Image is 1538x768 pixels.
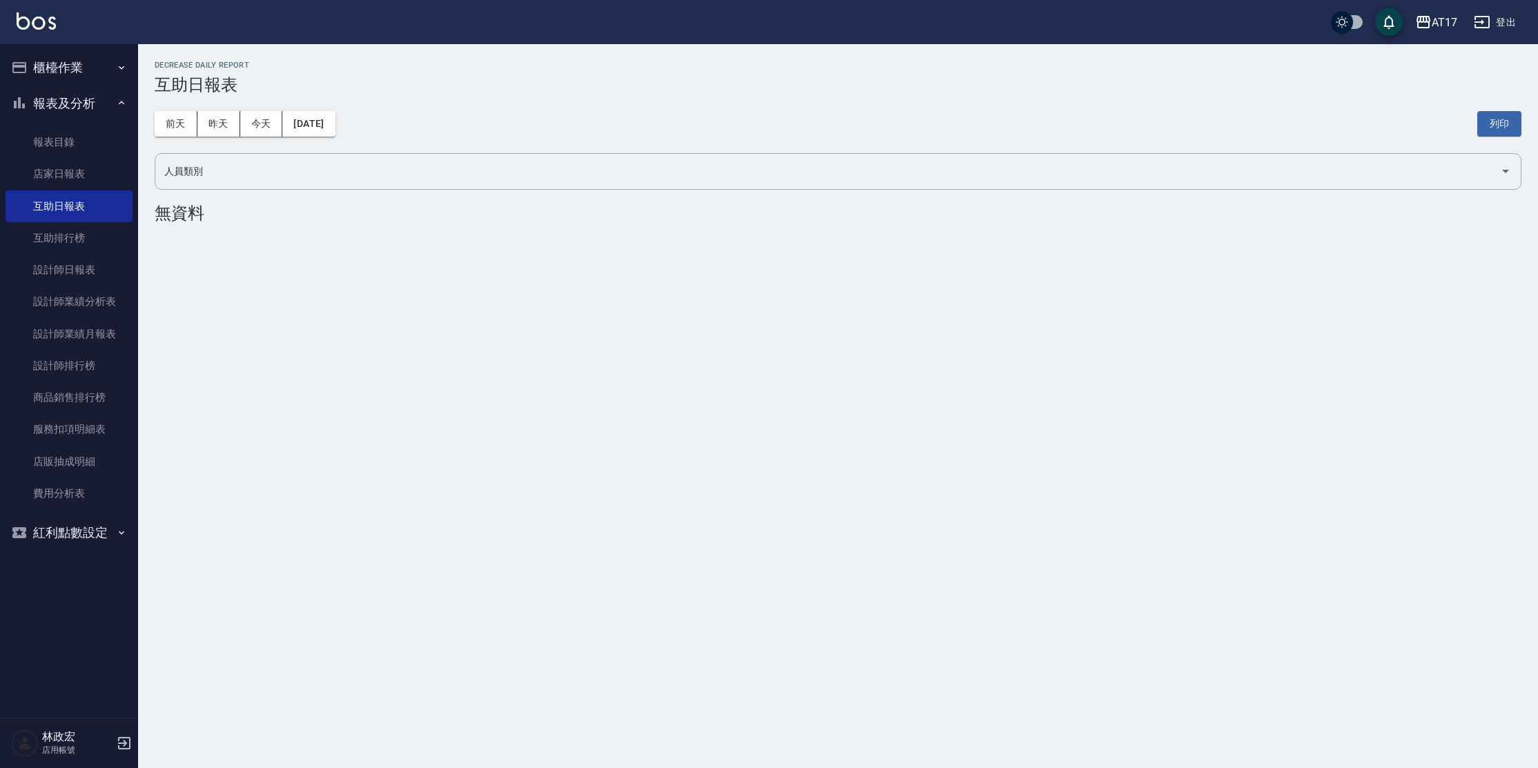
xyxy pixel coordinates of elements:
[1432,14,1457,31] div: AT17
[1495,160,1517,182] button: Open
[282,111,335,137] button: [DATE]
[42,744,113,756] p: 店用帳號
[161,159,1495,184] input: 人員名稱
[197,111,240,137] button: 昨天
[42,730,113,744] h5: 林政宏
[6,446,133,477] a: 店販抽成明細
[6,222,133,254] a: 互助排行榜
[1468,10,1521,35] button: 登出
[6,318,133,350] a: 設計師業績月報表
[155,75,1521,95] h3: 互助日報表
[6,413,133,445] a: 服務扣項明細表
[155,111,197,137] button: 前天
[6,254,133,286] a: 設計師日報表
[240,111,283,137] button: 今天
[6,350,133,382] a: 設計師排行榜
[6,515,133,551] button: 紅利點數設定
[6,126,133,158] a: 報表目錄
[155,204,1521,223] div: 無資料
[6,477,133,509] a: 費用分析表
[1477,111,1521,137] button: 列印
[6,382,133,413] a: 商品銷售排行榜
[17,12,56,30] img: Logo
[6,190,133,222] a: 互助日報表
[6,286,133,317] a: 設計師業績分析表
[1410,8,1463,37] button: AT17
[155,61,1521,70] h2: Decrease Daily Report
[1375,8,1403,36] button: save
[6,86,133,121] button: 報表及分析
[6,50,133,86] button: 櫃檯作業
[6,158,133,190] a: 店家日報表
[11,729,39,757] img: Person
